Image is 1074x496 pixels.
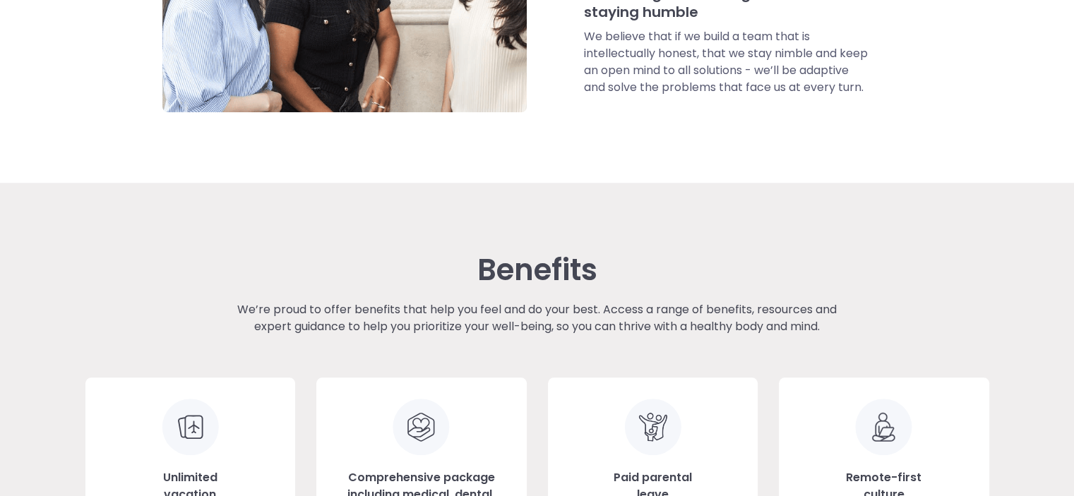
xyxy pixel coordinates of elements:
p: We’re proud to offer benefits that help you feel and do your best. Access a range of benefits, re... [220,301,854,335]
img: Clip art of hand holding a heart [393,399,450,455]
h3: Benefits [477,253,597,287]
img: Clip art of family of 3 embraced facing forward [624,399,681,455]
img: Remote-first culture icon [855,399,912,455]
img: Unlimited vacation icon [162,399,219,455]
p: We believe that if we build a team that is intellectually honest, that we stay nimble and keep an... [583,28,871,96]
